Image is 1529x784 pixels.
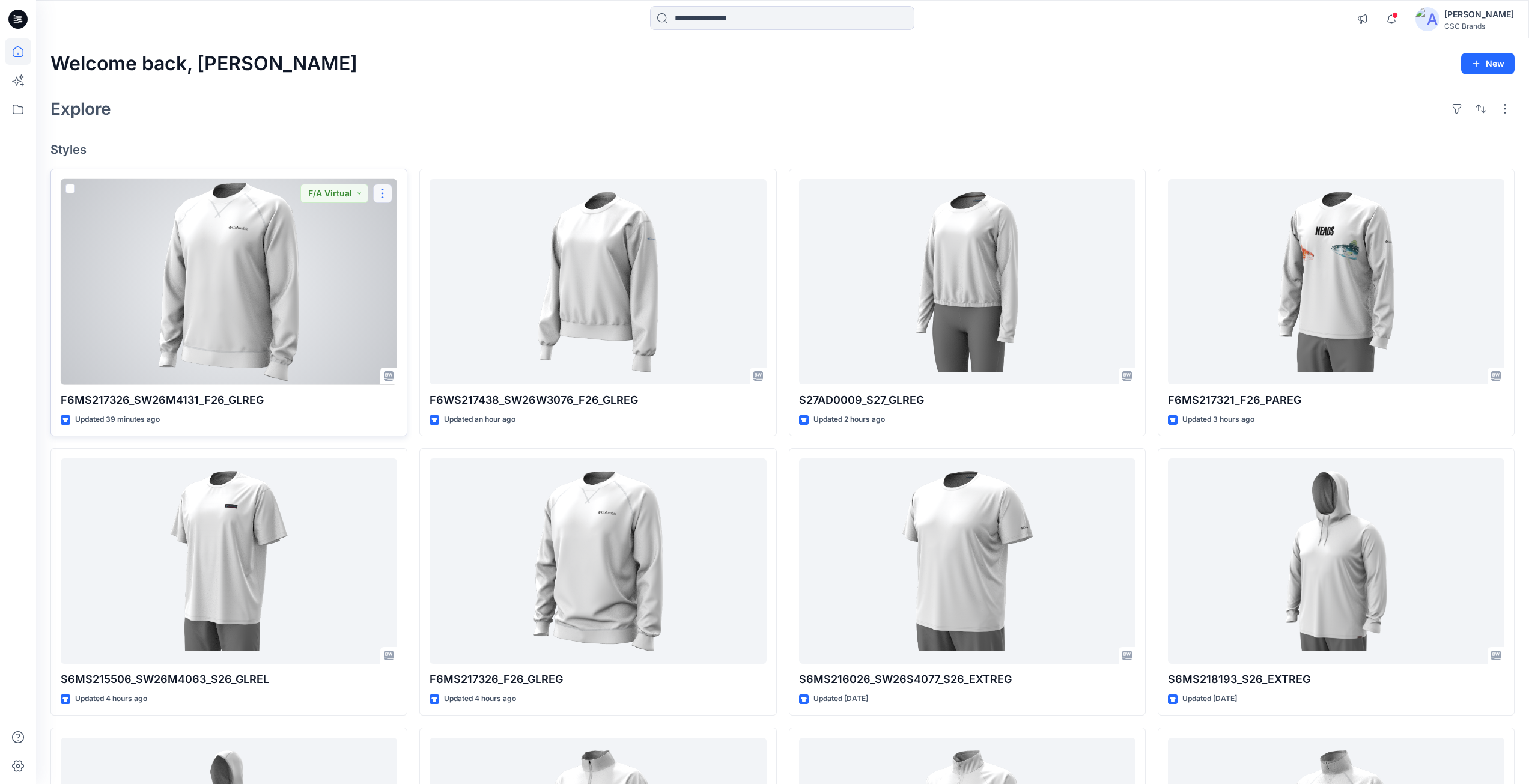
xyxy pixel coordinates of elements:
[50,99,111,118] h2: Explore
[1415,7,1439,31] img: avatar
[813,413,885,426] p: Updated 2 hours ago
[430,671,766,688] p: F6MS217326_F26_GLREG
[75,413,160,426] p: Updated 39 minutes ago
[1168,179,1504,385] a: F6MS217321_F26_PAREG
[799,392,1135,409] p: S27AD0009_S27_GLREG
[444,413,515,426] p: Updated an hour ago
[1168,458,1504,664] a: S6MS218193_S26_EXTREG
[61,458,397,664] a: S6MS215506_SW26M4063_S26_GLREL
[1444,7,1514,22] div: [PERSON_NAME]
[1444,22,1514,31] div: CSC Brands
[799,671,1135,688] p: S6MS216026_SW26S4077_S26_EXTREG
[1461,53,1515,74] button: New
[799,179,1135,385] a: S27AD0009_S27_GLREG
[1168,671,1504,688] p: S6MS218193_S26_EXTREG
[430,458,766,664] a: F6MS217326_F26_GLREG
[1168,392,1504,409] p: F6MS217321_F26_PAREG
[75,693,147,705] p: Updated 4 hours ago
[430,392,766,409] p: F6WS217438_SW26W3076_F26_GLREG
[1182,413,1254,426] p: Updated 3 hours ago
[799,458,1135,664] a: S6MS216026_SW26S4077_S26_EXTREG
[61,179,397,385] a: F6MS217326_SW26M4131_F26_GLREG
[50,142,1515,157] h4: Styles
[813,693,868,705] p: Updated [DATE]
[1182,693,1237,705] p: Updated [DATE]
[61,671,397,688] p: S6MS215506_SW26M4063_S26_GLREL
[444,693,516,705] p: Updated 4 hours ago
[61,392,397,409] p: F6MS217326_SW26M4131_F26_GLREG
[430,179,766,385] a: F6WS217438_SW26W3076_F26_GLREG
[50,53,357,75] h2: Welcome back, [PERSON_NAME]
